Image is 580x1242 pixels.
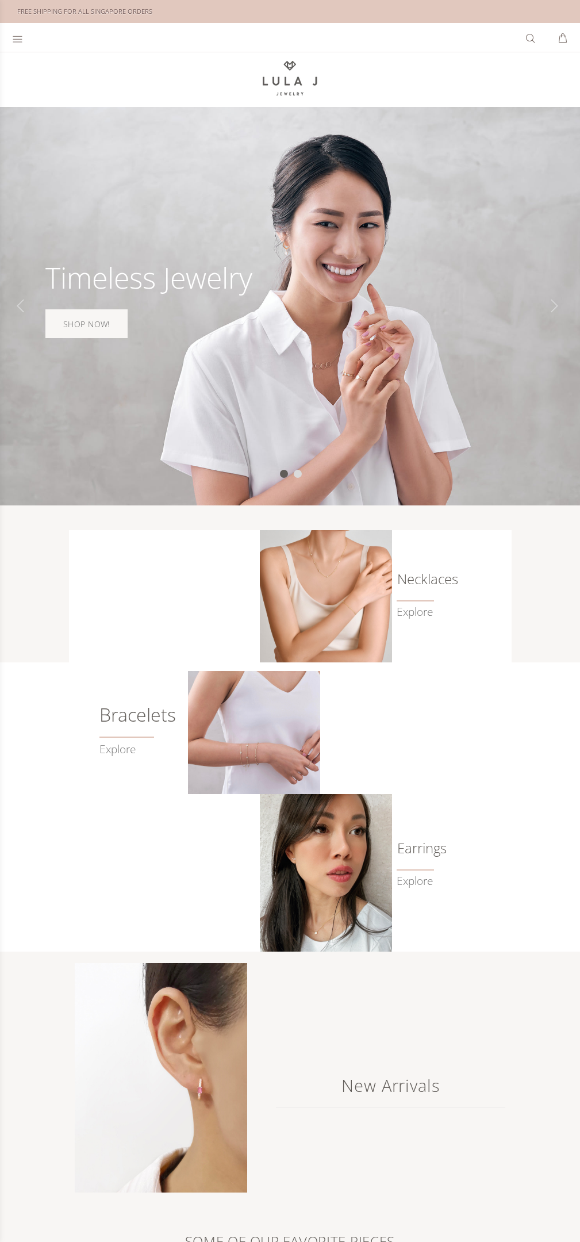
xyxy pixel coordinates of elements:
img: Classic Earrings from LulaJ Jewelry [260,794,392,952]
img: Lula J Gold Necklaces Collection [260,530,392,662]
div: Timeless Jewelry [45,262,252,294]
img: Crafted Gold Bracelets from Lula J Jewelry [188,671,320,794]
a: Explore [99,730,176,756]
div: FREE SHIPPING FOR ALL SINGAPORE ORDERS [17,5,152,18]
a: Explore [397,875,433,888]
a: New Arrivals [276,1061,505,1107]
a: Explore [397,605,433,619]
h6: Necklaces [397,573,428,585]
a: Earrings [397,842,428,854]
a: SHOP NOW! [45,309,128,338]
h6: Bracelets [99,709,176,720]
